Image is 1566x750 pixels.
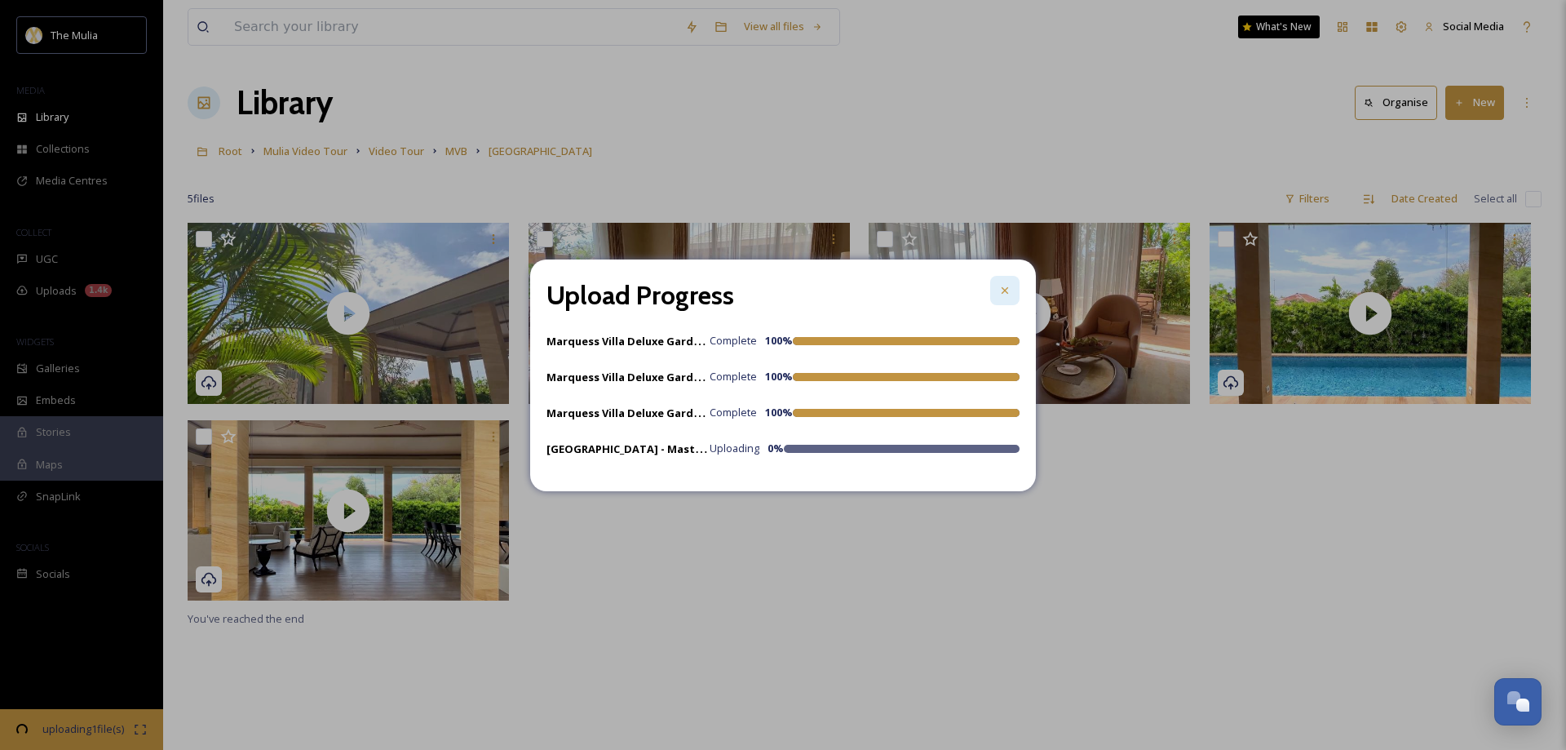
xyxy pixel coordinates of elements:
[768,441,783,455] strong: 0 %
[546,405,842,420] strong: Marquess Villa Deluxe Garden - Master Bedroom 1.mp4
[765,333,792,348] strong: 100 %
[546,333,825,348] strong: Marquess Villa Deluxe Garden - Outdoor Area 1.mp4
[1494,678,1542,726] button: Open Chat
[710,405,757,420] span: Complete
[546,369,842,384] strong: Marquess Villa Deluxe Garden - Master Bedroom 2.mp4
[710,441,759,456] span: Uploading
[546,441,794,456] strong: [GEOGRAPHIC_DATA] - Master Bedroom 2.mp4
[765,369,792,384] strong: 100 %
[710,333,757,348] span: Complete
[765,405,792,419] strong: 100 %
[710,369,757,384] span: Complete
[546,276,734,315] h2: Upload Progress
